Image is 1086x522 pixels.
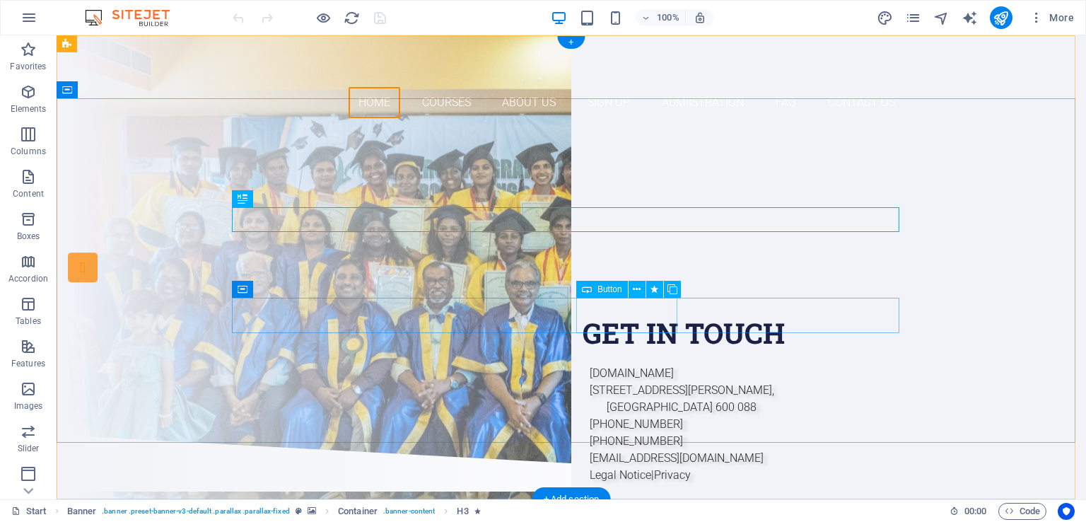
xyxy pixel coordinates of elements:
[11,103,47,115] p: Elements
[11,503,47,520] a: Click to cancel selection. Double-click to open Pages
[1029,11,1074,25] span: More
[315,9,332,26] button: Click here to leave preview mode and continue editing
[998,503,1046,520] button: Code
[383,503,435,520] span: . banner-content
[905,10,921,26] i: Pages (Ctrl+Alt+S)
[964,503,986,520] span: 00 00
[16,315,41,327] p: Tables
[67,503,481,520] nav: breadcrumb
[1058,503,1075,520] button: Usercentrics
[67,503,97,520] span: Click to select. Double-click to edit
[102,503,289,520] span: . banner .preset-banner-v3-default .parallax .parallax-fixed
[557,36,585,49] div: +
[474,507,481,515] i: Element contains an animation
[950,503,987,520] h6: Session time
[17,231,40,242] p: Boxes
[308,507,316,515] i: This element contains a background
[10,61,46,72] p: Favorites
[905,9,922,26] button: pages
[636,9,686,26] button: 100%
[877,10,893,26] i: Design (Ctrl+Alt+Y)
[597,285,622,294] span: Button
[81,9,187,26] img: Editor Logo
[8,273,48,284] p: Accordion
[962,10,978,26] i: AI Writer
[11,358,45,369] p: Features
[990,6,1012,29] button: publish
[694,11,706,24] i: On resize automatically adjust zoom level to fit chosen device.
[14,400,43,412] p: Images
[338,503,378,520] span: Click to select. Double-click to edit
[974,506,976,516] span: :
[877,9,894,26] button: design
[993,10,1009,26] i: Publish
[933,10,950,26] i: Navigator
[1005,503,1040,520] span: Code
[1024,6,1080,29] button: More
[657,9,679,26] h6: 100%
[344,10,360,26] i: Reload page
[343,9,360,26] button: reload
[13,188,44,199] p: Content
[18,443,40,454] p: Slider
[933,9,950,26] button: navigator
[962,9,979,26] button: text_generator
[11,146,46,157] p: Columns
[296,507,302,515] i: This element is a customizable preset
[532,487,611,511] div: + Add section
[457,503,468,520] span: Click to select. Double-click to edit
